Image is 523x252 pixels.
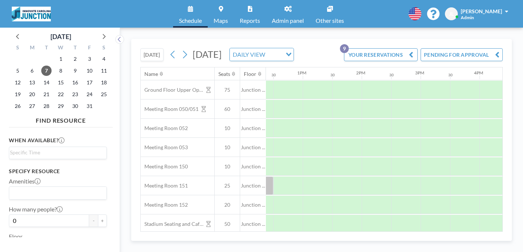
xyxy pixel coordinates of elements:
span: Junction ... [240,182,266,189]
span: Saturday, October 4, 2025 [99,54,109,64]
span: Meeting Room 053 [141,144,188,151]
div: F [82,43,96,53]
span: Meeting Room 152 [141,202,188,208]
span: Reports [240,18,260,24]
span: Junction ... [240,163,266,170]
span: 75 [215,87,240,93]
div: 30 [389,73,394,77]
span: Wednesday, October 29, 2025 [56,101,66,111]
span: Junction ... [240,125,266,132]
span: Sunday, October 26, 2025 [13,101,23,111]
span: Monday, October 13, 2025 [27,77,37,88]
span: Monday, October 20, 2025 [27,89,37,99]
span: Friday, October 24, 2025 [84,89,95,99]
span: Sunday, October 5, 2025 [13,66,23,76]
div: Search for option [9,187,106,199]
label: Floor [9,233,22,240]
div: 1PM [297,70,306,76]
span: Friday, October 10, 2025 [84,66,95,76]
div: 3PM [415,70,424,76]
div: Floor [244,71,256,77]
div: T [39,43,54,53]
button: + [98,214,107,227]
span: JL [449,11,454,17]
span: Stadium Seating and Cafe area [141,221,203,227]
span: Tuesday, October 7, 2025 [41,66,52,76]
h4: FIND RESOURCE [9,114,113,124]
h3: Specify resource [9,168,107,175]
span: Junction ... [240,87,266,93]
span: Saturday, October 18, 2025 [99,77,109,88]
div: S [11,43,25,53]
span: Saturday, October 25, 2025 [99,89,109,99]
span: Schedule [179,18,202,24]
span: Ground Floor Upper Open Area [141,87,203,93]
span: 10 [215,163,240,170]
span: Junction ... [240,202,266,208]
span: Friday, October 31, 2025 [84,101,95,111]
button: [DATE] [140,48,164,61]
span: Monday, October 27, 2025 [27,101,37,111]
span: Maps [214,18,228,24]
span: Sunday, October 19, 2025 [13,89,23,99]
span: Thursday, October 9, 2025 [70,66,80,76]
span: Tuesday, October 14, 2025 [41,77,52,88]
span: [PERSON_NAME] [461,8,502,14]
button: - [89,214,98,227]
span: Other sites [316,18,344,24]
span: Wednesday, October 1, 2025 [56,54,66,64]
span: 25 [215,182,240,189]
div: T [68,43,82,53]
span: Junction ... [240,221,266,227]
span: Monday, October 6, 2025 [27,66,37,76]
button: YOUR RESERVATIONS9 [344,48,418,61]
button: PENDING FOR APPROVAL [421,48,503,61]
div: W [54,43,68,53]
img: organization-logo [12,7,51,21]
div: S [96,43,111,53]
span: Admin [461,15,474,20]
span: Meeting Room 151 [141,182,188,189]
div: 4PM [474,70,483,76]
span: Wednesday, October 15, 2025 [56,77,66,88]
span: [DATE] [193,49,222,60]
span: Junction ... [240,144,266,151]
span: Junction ... [240,106,266,112]
span: Meeting Room 050/051 [141,106,199,112]
span: Wednesday, October 22, 2025 [56,89,66,99]
span: Friday, October 3, 2025 [84,54,95,64]
span: Thursday, October 16, 2025 [70,77,80,88]
span: Meeting Room 052 [141,125,188,132]
input: Search for option [10,188,102,198]
span: Thursday, October 30, 2025 [70,101,80,111]
span: Friday, October 17, 2025 [84,77,95,88]
p: 9 [340,44,349,53]
span: 10 [215,125,240,132]
span: DAILY VIEW [231,50,267,59]
input: Search for option [10,148,102,157]
span: Admin panel [272,18,304,24]
span: Saturday, October 11, 2025 [99,66,109,76]
label: How many people? [9,206,63,213]
span: Sunday, October 12, 2025 [13,77,23,88]
span: Thursday, October 23, 2025 [70,89,80,99]
div: Seats [218,71,230,77]
span: Tuesday, October 21, 2025 [41,89,52,99]
span: 60 [215,106,240,112]
span: Wednesday, October 8, 2025 [56,66,66,76]
span: 20 [215,202,240,208]
div: [DATE] [50,31,71,42]
span: 10 [215,144,240,151]
span: 50 [215,221,240,227]
div: Search for option [230,48,294,61]
span: Thursday, October 2, 2025 [70,54,80,64]
label: Amenities [9,178,41,185]
div: 30 [271,73,276,77]
div: 30 [448,73,453,77]
div: Name [144,71,158,77]
div: M [25,43,39,53]
span: Tuesday, October 28, 2025 [41,101,52,111]
input: Search for option [267,50,281,59]
div: Search for option [9,147,106,158]
div: 30 [330,73,335,77]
